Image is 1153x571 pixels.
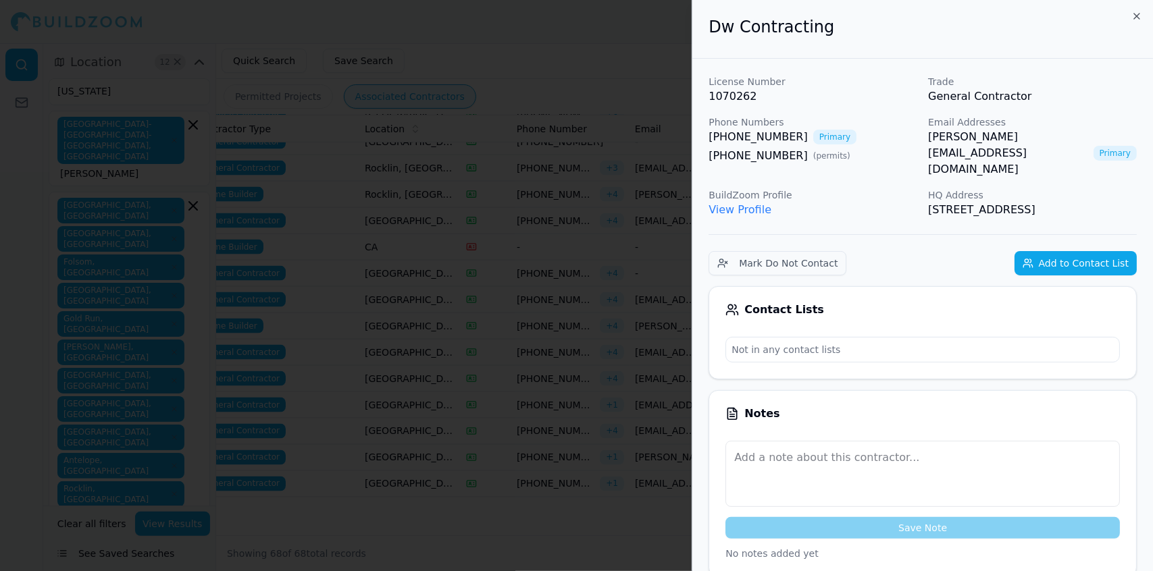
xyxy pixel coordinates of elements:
p: [STREET_ADDRESS] [928,202,1137,218]
a: View Profile [709,203,771,216]
button: Mark Do Not Contact [709,251,846,275]
p: 1070262 [709,88,917,105]
p: License Number [709,75,917,88]
span: ( permits ) [813,151,850,161]
span: Primary [1094,146,1137,161]
a: [PHONE_NUMBER] [709,129,808,145]
p: Not in any contact lists [726,337,1119,362]
button: Add to Contact List [1015,251,1137,275]
p: Trade [928,75,1137,88]
p: BuildZoom Profile [709,188,917,202]
p: Phone Numbers [709,115,917,129]
div: Notes [725,407,1120,420]
h2: Dw Contracting [709,16,1137,38]
a: [PHONE_NUMBER] [709,148,808,164]
p: General Contractor [928,88,1137,105]
p: HQ Address [928,188,1137,202]
p: No notes added yet [725,547,1120,560]
span: Primary [813,130,856,144]
p: Email Addresses [928,115,1137,129]
div: Contact Lists [725,303,1120,317]
a: [PERSON_NAME][EMAIL_ADDRESS][DOMAIN_NAME] [928,129,1088,178]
